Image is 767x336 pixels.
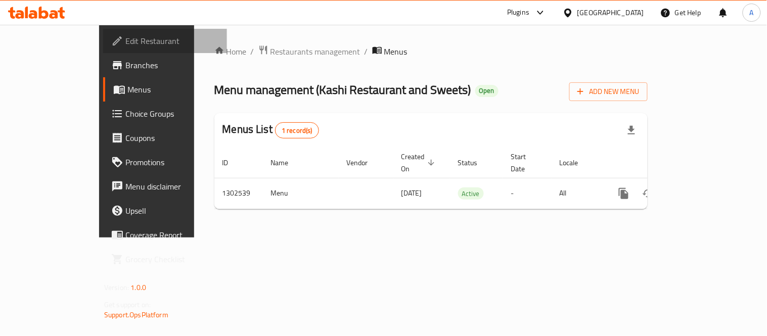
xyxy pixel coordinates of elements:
[103,77,227,102] a: Menus
[104,298,151,311] span: Get support on:
[214,178,263,209] td: 1302539
[503,178,552,209] td: -
[222,157,242,169] span: ID
[577,85,640,98] span: Add New Menu
[511,151,539,175] span: Start Date
[214,45,247,58] a: Home
[125,229,219,241] span: Coverage Report
[275,122,319,138] div: Total records count
[125,205,219,217] span: Upsell
[560,157,592,169] span: Locale
[125,253,219,265] span: Grocery Checklist
[125,180,219,193] span: Menu disclaimer
[222,122,319,138] h2: Menus List
[636,181,660,206] button: Change Status
[125,132,219,144] span: Coupons
[103,223,227,247] a: Coverage Report
[475,86,499,95] span: Open
[103,247,227,271] a: Grocery Checklist
[475,85,499,97] div: Open
[458,188,484,200] span: Active
[214,78,471,101] span: Menu management ( Kashi Restaurant and Sweets )
[750,7,754,18] span: A
[104,281,129,294] span: Version:
[103,53,227,77] a: Branches
[619,118,644,142] div: Export file
[270,45,360,58] span: Restaurants management
[125,59,219,71] span: Branches
[214,45,648,58] nav: breadcrumb
[552,178,604,209] td: All
[103,150,227,174] a: Promotions
[507,7,529,19] div: Plugins
[401,151,438,175] span: Created On
[125,108,219,120] span: Choice Groups
[612,181,636,206] button: more
[104,308,168,321] a: Support.OpsPlatform
[125,156,219,168] span: Promotions
[271,157,302,169] span: Name
[103,29,227,53] a: Edit Restaurant
[365,45,368,58] li: /
[276,126,319,135] span: 1 record(s)
[103,199,227,223] a: Upsell
[258,45,360,58] a: Restaurants management
[569,82,648,101] button: Add New Menu
[604,148,717,178] th: Actions
[130,281,146,294] span: 1.0.0
[577,7,644,18] div: [GEOGRAPHIC_DATA]
[401,186,422,200] span: [DATE]
[347,157,381,169] span: Vendor
[251,45,254,58] li: /
[103,174,227,199] a: Menu disclaimer
[125,35,219,47] span: Edit Restaurant
[103,126,227,150] a: Coupons
[103,102,227,126] a: Choice Groups
[214,148,717,209] table: enhanced table
[263,178,339,209] td: Menu
[127,83,219,95] span: Menus
[384,45,408,58] span: Menus
[458,157,491,169] span: Status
